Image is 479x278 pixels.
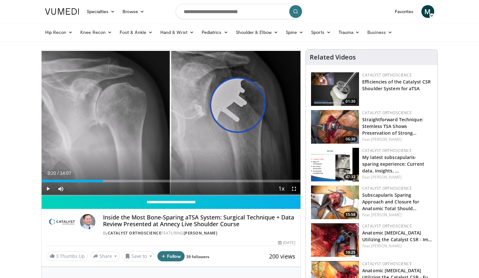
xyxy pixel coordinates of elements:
a: [PERSON_NAME] [371,137,402,142]
a: Catalyst OrthoScience [362,223,412,229]
a: Favorites [391,5,418,18]
a: [PERSON_NAME] [371,212,402,218]
a: Catalyst OrthoScience [108,230,162,236]
h4: Related Videos [310,53,356,61]
a: Catalyst OrthoScience [362,148,412,153]
video-js: Video Player [42,50,301,195]
div: By FEATURING [103,230,296,236]
a: Catalyst OrthoScience [362,72,412,78]
a: 47:32 [311,148,359,181]
a: Spine [282,26,307,39]
span: 200 views [269,252,295,260]
a: 39 followers [186,254,209,259]
button: Fullscreen [288,182,300,195]
span: 47:32 [344,174,357,180]
a: [PERSON_NAME] [371,243,402,249]
img: a86a4350-9e36-4b87-ae7e-92b128bbfe68.150x105_q85_crop-smart_upscale.jpg [311,186,359,219]
button: Save to [122,251,155,261]
a: 06:30 [311,110,359,144]
button: Playback Rate [275,182,288,195]
button: Play [42,182,54,195]
a: 10:25 [311,223,359,257]
div: Progress Bar [42,180,301,182]
a: Pediatrics [198,26,232,39]
button: Mute [54,182,67,195]
h4: Inside the Most Bone-Sparing aTSA System: Surgical Technique + Data Review Presented at Annecy Li... [103,214,296,228]
a: 01:30 [311,72,359,106]
a: Efficiencies of the Catalyst CSR Shoulder System for aTSA [362,79,431,91]
div: Feat. [362,212,432,218]
a: Foot & Ankle [116,26,156,39]
img: Avatar [80,214,95,229]
a: [PERSON_NAME] [371,174,402,180]
span: 14:07 [60,171,71,176]
div: Feat. [362,174,432,180]
button: Follow [157,251,185,261]
a: Catalyst OrthoScience [362,186,412,191]
a: Sports [307,26,335,39]
span: 10:25 [344,250,357,255]
a: 3 Thumbs Up [47,251,88,261]
input: Search topics, interventions [176,4,304,19]
div: Feat. [362,137,432,142]
a: My latest subscapularis-sparing experience: Current data, insights, … [362,154,424,174]
a: Anatomic [MEDICAL_DATA] Utilizing the Catalyst CSR - Im… [362,230,432,242]
a: Hand & Wrist [156,26,198,39]
div: Feat. [362,243,432,249]
span: 3 [56,253,59,259]
a: M [421,5,434,18]
a: Business [363,26,396,39]
img: VuMedi Logo [45,8,79,15]
a: Straightforward Technique: Stemless TSA Shows Preservation of Strong… [362,116,423,136]
img: fb133cba-ae71-4125-a373-0117bb5c96eb.150x105_q85_crop-smart_upscale.jpg [311,72,359,106]
a: Catalyst OrthoScience [362,110,412,115]
a: Specialties [83,5,119,18]
a: Knee Recon [76,26,116,39]
a: 15:58 [311,186,359,219]
img: aa7eca85-88b8-4ced-9dae-f514ea8abfb1.150x105_q85_crop-smart_upscale.jpg [311,223,359,257]
img: 80373a9b-554e-45fa-8df5-19b638f02d60.png.150x105_q85_crop-smart_upscale.png [311,148,359,181]
button: Share [90,251,120,261]
a: Trauma [335,26,364,39]
span: / [58,171,59,176]
img: 9da787ca-2dfb-43c1-a0a8-351c907486d2.png.150x105_q85_crop-smart_upscale.png [311,110,359,144]
a: Catalyst OrthoScience [362,261,412,266]
span: 01:30 [344,99,357,104]
span: 15:58 [344,212,357,218]
img: Catalyst OrthoScience [47,214,77,229]
div: [DATE] [278,240,295,246]
a: Shoulder & Elbow [232,26,282,39]
span: 3:20 [47,171,56,176]
span: 06:30 [344,136,357,142]
a: Browse [119,5,148,18]
a: Subscapularis Sparing Approach and Closure for Anatomic Total Should… [362,192,419,211]
a: [PERSON_NAME] [184,230,218,236]
a: Hip Recon [41,26,77,39]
